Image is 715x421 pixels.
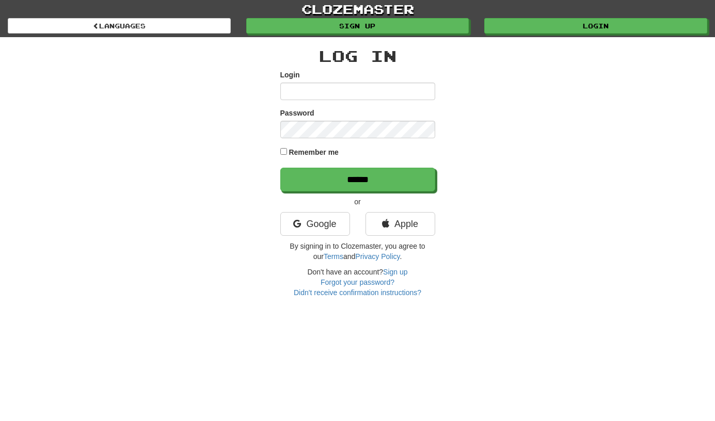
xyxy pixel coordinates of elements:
a: Terms [324,252,343,261]
a: Google [280,212,350,236]
p: By signing in to Clozemaster, you agree to our and . [280,241,435,262]
a: Sign up [246,18,469,34]
label: Password [280,108,314,118]
div: Don't have an account? [280,267,435,298]
a: Didn't receive confirmation instructions? [294,288,421,297]
a: Apple [366,212,435,236]
h2: Log In [280,47,435,64]
a: Login [484,18,707,34]
a: Sign up [383,268,407,276]
a: Languages [8,18,231,34]
label: Remember me [289,147,339,157]
label: Login [280,70,300,80]
p: or [280,197,435,207]
a: Forgot your password? [321,278,394,286]
a: Privacy Policy [355,252,400,261]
